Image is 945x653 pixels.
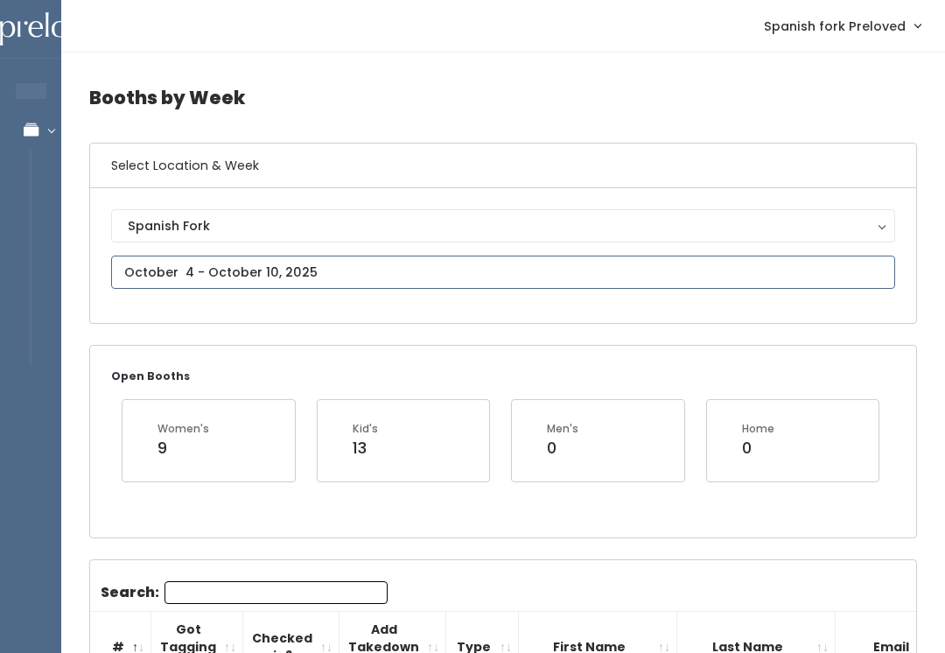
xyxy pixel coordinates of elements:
[157,437,209,460] div: 9
[353,421,378,437] div: Kid's
[164,581,388,604] input: Search:
[111,256,895,289] input: October 4 - October 10, 2025
[764,17,906,36] span: Spanish fork Preloved
[746,7,938,45] a: Spanish fork Preloved
[742,421,774,437] div: Home
[90,144,916,188] h6: Select Location & Week
[89,74,917,122] h4: Booths by Week
[111,209,895,242] button: Spanish Fork
[353,437,378,460] div: 13
[547,437,578,460] div: 0
[547,421,578,437] div: Men's
[157,421,209,437] div: Women's
[111,369,190,383] small: Open Booths
[742,437,774,460] div: 0
[101,581,388,604] label: Search:
[128,216,878,235] div: Spanish Fork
